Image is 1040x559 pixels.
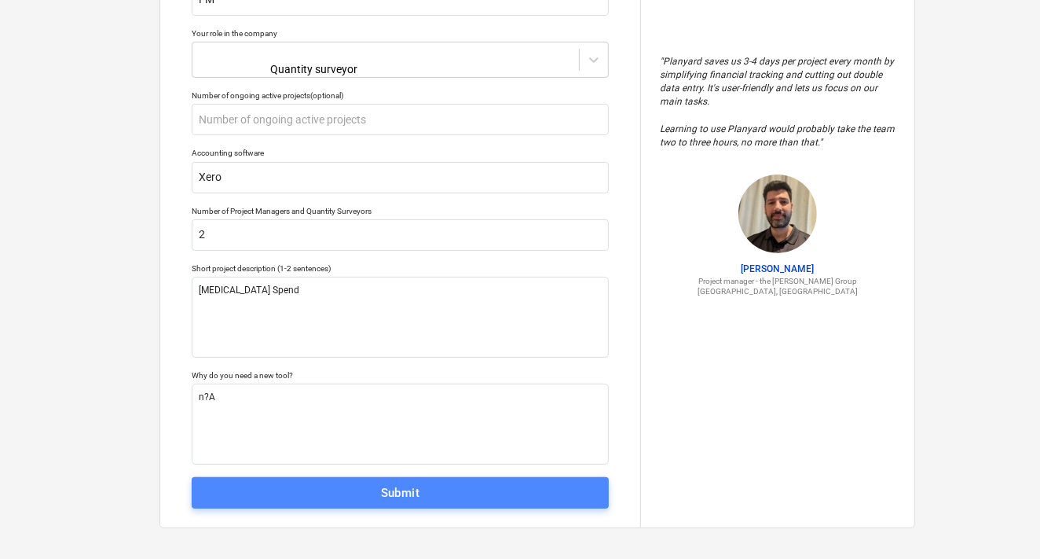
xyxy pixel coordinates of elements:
[192,206,609,216] div: Number of Project Managers and Quantity Surveyors
[660,55,895,149] p: " Planyard saves us 3-4 days per project every month by simplifying financial tracking and cuttin...
[199,63,430,75] div: Quantity surveyor
[192,219,609,251] input: Number of Project Managers and Quantity Surveyors
[192,104,609,135] input: Number of ongoing active projects
[192,477,609,509] button: Submit
[660,276,895,286] p: Project manager - the [PERSON_NAME] Group
[381,483,420,503] div: Submit
[660,263,895,276] p: [PERSON_NAME]
[192,28,609,39] div: Your role in the company
[192,90,609,101] div: Number of ongoing active projects (optional)
[192,162,609,193] input: Accounting software
[192,384,609,465] textarea: n?A
[961,484,1040,559] iframe: Chat Widget
[192,277,609,358] textarea: [MEDICAL_DATA] Spend
[192,370,609,381] div: Why do you need a new tool?
[192,263,609,274] div: Short project description (1-2 sentences)
[192,148,609,158] div: Accounting software
[660,286,895,296] p: [GEOGRAPHIC_DATA], [GEOGRAPHIC_DATA]
[738,175,817,253] img: Jason Escobar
